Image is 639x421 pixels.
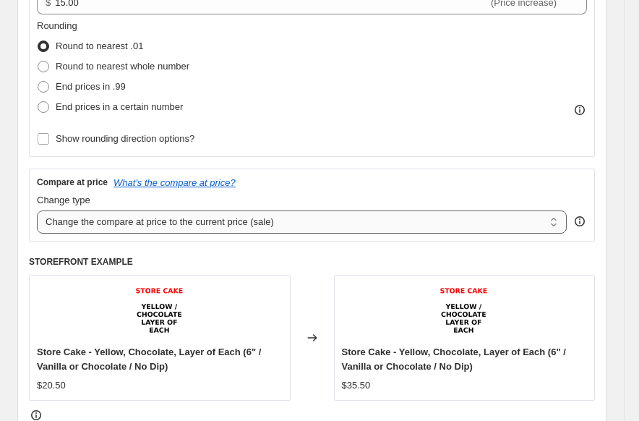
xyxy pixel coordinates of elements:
[37,195,90,205] span: Change type
[37,177,108,188] h3: Compare at price
[131,283,189,341] img: StoreCakeShopifyLabel-YellowChoc_80x.png
[37,378,66,393] div: $20.50
[29,256,595,268] h6: STOREFRONT EXAMPLE
[572,214,587,229] div: help
[37,346,261,372] span: Store Cake - Yellow, Chocolate, Layer of Each (6" / Vanilla or Chocolate / No Dip)
[56,81,126,92] span: End prices in .99
[56,61,189,72] span: Round to nearest whole number
[56,133,194,144] span: Show rounding direction options?
[342,378,371,393] div: $35.50
[342,346,566,372] span: Store Cake - Yellow, Chocolate, Layer of Each (6" / Vanilla or Chocolate / No Dip)
[56,101,183,112] span: End prices in a certain number
[56,41,143,51] span: Round to nearest .01
[435,283,493,341] img: StoreCakeShopifyLabel-YellowChoc_80x.png
[37,20,77,31] span: Rounding
[113,177,236,188] button: What's the compare at price?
